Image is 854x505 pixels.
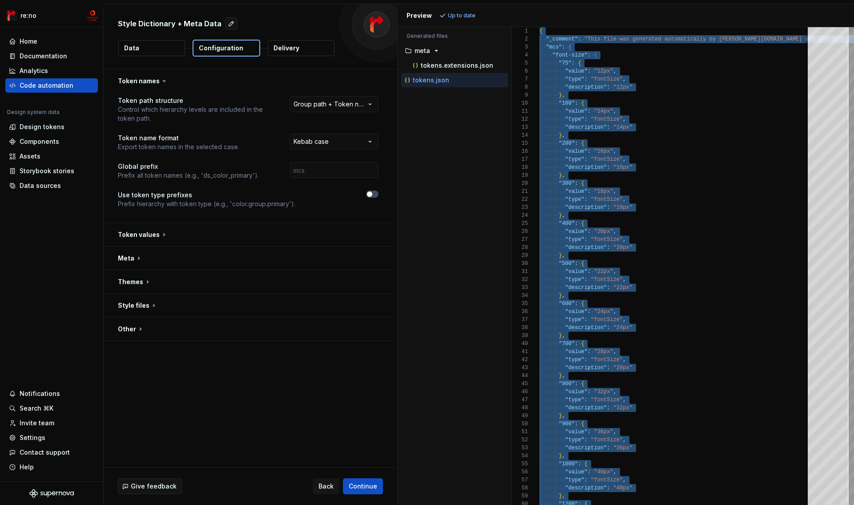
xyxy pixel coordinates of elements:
[29,489,74,498] svg: Supernova Logo
[562,293,565,299] span: ,
[575,261,578,267] span: :
[613,285,632,291] span: "22px"
[512,171,528,179] div: 19
[559,333,562,339] span: }
[559,341,575,347] span: "700"
[512,83,528,91] div: 8
[407,33,503,40] p: Generated files
[591,156,623,163] span: "fontSize"
[5,416,98,430] a: Invite team
[5,387,98,401] button: Notifications
[512,380,528,388] div: 45
[5,149,98,163] a: Assets
[623,437,626,443] span: ,
[512,372,528,380] div: 44
[591,236,623,243] span: "fontSize"
[512,316,528,324] div: 37
[584,357,587,363] span: :
[578,60,581,66] span: {
[512,220,528,228] div: 25
[512,236,528,244] div: 27
[581,100,584,106] span: {
[559,60,572,66] span: "75"
[562,92,565,98] span: ,
[575,220,578,227] span: :
[607,84,610,90] span: :
[20,404,53,413] div: Search ⌘K
[581,140,584,147] span: {
[559,212,562,219] span: }
[607,124,610,130] span: :
[512,155,528,163] div: 17
[193,40,260,57] button: Configuration
[512,51,528,59] div: 4
[512,252,528,260] div: 29
[512,332,528,340] div: 39
[613,108,616,114] span: ,
[2,6,101,25] button: re:nomc-develop
[559,373,562,379] span: }
[5,64,98,78] a: Analytics
[512,212,528,220] div: 24
[512,99,528,107] div: 10
[512,356,528,364] div: 42
[5,460,98,474] button: Help
[20,181,61,190] div: Data sources
[5,49,98,63] a: Documentation
[562,413,565,419] span: ,
[512,187,528,195] div: 21
[512,244,528,252] div: 28
[20,463,34,472] div: Help
[118,191,295,200] p: Use token type prefixes
[565,84,607,90] span: "description"
[623,357,626,363] span: ,
[565,349,587,355] span: "value"
[581,220,584,227] span: {
[584,76,587,82] span: :
[565,164,607,171] span: "description"
[20,167,74,175] div: Storybook stories
[565,188,587,195] span: "value"
[575,341,578,347] span: :
[512,75,528,83] div: 7
[607,325,610,331] span: :
[565,437,584,443] span: "type"
[559,453,562,459] span: }
[588,469,591,475] span: :
[512,292,528,300] div: 34
[584,461,587,467] span: {
[575,140,578,147] span: :
[591,277,623,283] span: "fontSize"
[559,172,562,179] span: }
[591,76,623,82] span: "fontSize"
[562,453,565,459] span: ,
[581,180,584,187] span: {
[118,200,295,208] p: Prefix hierarchy with token type (e.g., 'color.group.primary').
[5,134,98,149] a: Components
[118,478,182,494] button: Give feedback
[20,389,60,398] div: Notifications
[565,365,607,371] span: "description"
[512,35,528,43] div: 2
[565,236,584,243] span: "type"
[512,59,528,67] div: 5
[581,421,584,427] span: {
[588,108,591,114] span: :
[118,105,274,123] p: Control which hierarchy levels are included in the token path.
[575,100,578,106] span: :
[407,11,432,20] div: Preview
[552,52,587,58] span: "font-size"
[581,341,584,347] span: {
[401,75,508,85] button: tokens.json
[559,92,562,98] span: }
[613,84,632,90] span: "12px"
[588,309,591,315] span: :
[20,448,70,457] div: Contact support
[313,478,339,494] button: Back
[20,11,36,20] div: re:no
[546,44,562,50] span: "mcs"
[594,188,613,195] span: "18px"
[594,469,613,475] span: "40px"
[20,137,59,146] div: Components
[118,143,239,151] p: Export token names in the selected case.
